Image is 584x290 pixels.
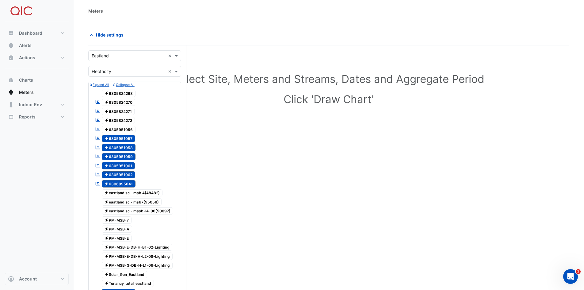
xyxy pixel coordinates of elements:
span: PM-MSB-E-DB-H-L2-08-Lighting [102,253,173,260]
fa-icon: Reportable [95,145,101,150]
fa-icon: Electricity [104,281,109,286]
span: Alerts [19,42,32,48]
span: 6305951062 [102,171,136,179]
span: 6305824270 [102,99,136,106]
button: Expand All [90,82,109,87]
fa-icon: Reportable [95,136,101,141]
fa-icon: Electricity [104,100,109,105]
fa-icon: Electricity [104,154,109,159]
small: Expand All [90,83,109,87]
app-icon: Actions [8,55,14,61]
fa-icon: Reportable [95,99,101,105]
span: PM-MSB-E-DB-H-B1-02-Lighting [102,244,173,251]
fa-icon: Electricity [104,218,109,222]
span: 6305951061 [102,162,135,169]
fa-icon: Electricity [104,272,109,276]
span: 6305951059 [102,153,136,160]
span: PM-MSB-7 [102,216,132,224]
span: 6305951058 [102,144,136,151]
fa-icon: Electricity [104,199,109,204]
fa-icon: Electricity [104,91,109,95]
span: Solar Meter - MSB 4 [102,189,163,197]
app-icon: Dashboard [8,30,14,36]
span: 6305824268 [102,90,136,97]
button: Reports [5,111,69,123]
fa-icon: Electricity [104,136,109,141]
span: Tenancy_total_eastland [102,280,154,287]
button: Collapse All [113,82,134,87]
button: Meters [5,86,69,99]
span: 6306095841 [102,180,136,188]
span: 6305951056 [102,126,136,133]
fa-icon: Electricity [104,209,109,213]
span: 6305824272 [102,117,135,124]
fa-icon: Electricity [104,227,109,231]
span: 1 [576,269,581,274]
span: 6305951057 [102,135,136,142]
fa-icon: Electricity [104,191,109,195]
span: Meters [19,89,34,95]
span: Clear [168,68,173,75]
fa-icon: Electricity [104,127,109,132]
button: Actions [5,52,69,64]
fa-icon: Reportable [95,172,101,177]
fa-icon: Electricity [104,118,109,123]
button: Alerts [5,39,69,52]
fa-icon: Electricity [104,263,109,268]
span: Indoor Env [19,102,42,108]
span: 6305824271 [102,108,135,115]
small: Collapse All [113,83,134,87]
fa-icon: Electricity [104,236,109,240]
button: Indoor Env [5,99,69,111]
fa-icon: Reportable [95,118,101,123]
button: Hide settings [88,29,128,40]
iframe: Intercom live chat [563,269,578,284]
button: Charts [5,74,69,86]
fa-icon: Reportable [95,154,101,159]
fa-icon: Electricity [104,145,109,150]
fa-icon: Electricity [104,245,109,249]
span: Reports [19,114,36,120]
app-icon: Charts [8,77,14,83]
fa-icon: Reportable [95,163,101,168]
span: Charts [19,77,33,83]
fa-icon: Reportable [95,126,101,132]
span: Solar Meter_MSSB-L4-06 [102,207,174,215]
span: Account [19,276,37,282]
span: PM-MSB-A [102,226,132,233]
span: Dashboard [19,30,42,36]
img: Company Logo [7,5,35,17]
span: Solar Meter_MSB7 [102,198,162,206]
span: 1 [102,271,147,278]
fa-icon: Electricity [104,172,109,177]
fa-icon: Electricity [104,109,109,114]
app-icon: Reports [8,114,14,120]
fa-icon: Electricity [104,163,109,168]
h1: Select Site, Meters and Streams, Dates and Aggregate Period [98,72,559,85]
fa-icon: Reportable [95,181,101,186]
fa-icon: Electricity [104,181,109,186]
span: Actions [19,55,35,61]
button: Account [5,273,69,285]
span: PM-MSB-G-DB-H-L1-06-Lighting [102,262,173,269]
fa-icon: Reportable [95,108,101,114]
button: Dashboard [5,27,69,39]
span: Clear [168,52,173,59]
app-icon: Meters [8,89,14,95]
span: Hide settings [96,32,124,38]
app-icon: Alerts [8,42,14,48]
fa-icon: Electricity [104,254,109,258]
app-icon: Indoor Env [8,102,14,108]
h1: Click 'Draw Chart' [98,93,559,106]
span: PM-MSB-E [102,234,132,242]
div: Meters [88,8,103,14]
